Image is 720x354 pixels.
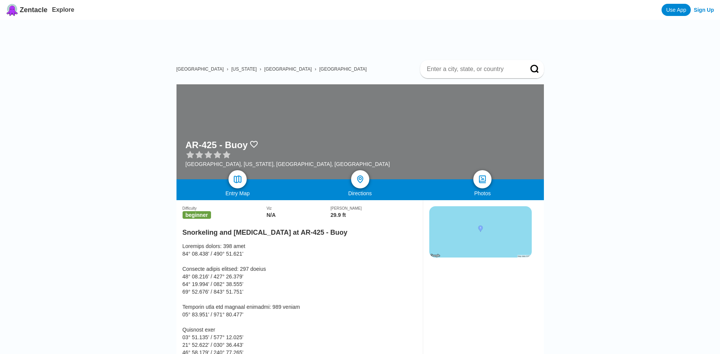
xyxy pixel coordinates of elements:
h1: AR-425 - Buoy [186,140,248,150]
a: [GEOGRAPHIC_DATA] [176,66,224,72]
div: [PERSON_NAME] [331,206,417,210]
div: Difficulty [183,206,267,210]
img: directions [356,175,365,184]
span: › [227,66,228,72]
a: Use App [662,4,691,16]
div: 29.9 ft [331,212,417,218]
a: map [228,170,247,188]
div: Directions [299,190,421,196]
h2: Snorkeling and [MEDICAL_DATA] at AR-425 - Buoy [183,224,417,237]
span: › [260,66,261,72]
img: photos [478,175,487,184]
img: Zentacle logo [6,4,18,16]
a: Sign Up [694,7,714,13]
img: map [233,175,242,184]
a: Explore [52,6,74,13]
span: Zentacle [20,6,47,14]
a: [GEOGRAPHIC_DATA] [319,66,367,72]
div: Viz [266,206,331,210]
span: › [315,66,316,72]
div: N/A [266,212,331,218]
a: [US_STATE] [231,66,257,72]
input: Enter a city, state, or country [426,65,520,73]
a: Zentacle logoZentacle [6,4,47,16]
a: photos [473,170,492,188]
img: static [429,206,532,258]
div: [GEOGRAPHIC_DATA], [US_STATE], [GEOGRAPHIC_DATA], [GEOGRAPHIC_DATA] [186,161,390,167]
div: Entry Map [176,190,299,196]
div: Photos [421,190,544,196]
iframe: Advertisement [183,20,544,54]
span: beginner [183,211,211,219]
a: [GEOGRAPHIC_DATA] [264,66,312,72]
